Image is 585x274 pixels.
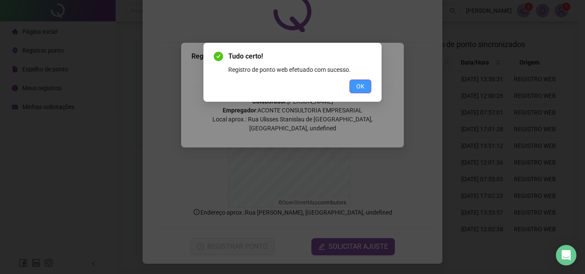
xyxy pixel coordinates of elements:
[228,51,371,62] span: Tudo certo!
[356,82,364,91] span: OK
[556,245,576,265] div: Open Intercom Messenger
[214,52,223,61] span: check-circle
[349,80,371,93] button: OK
[228,65,371,74] div: Registro de ponto web efetuado com sucesso.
